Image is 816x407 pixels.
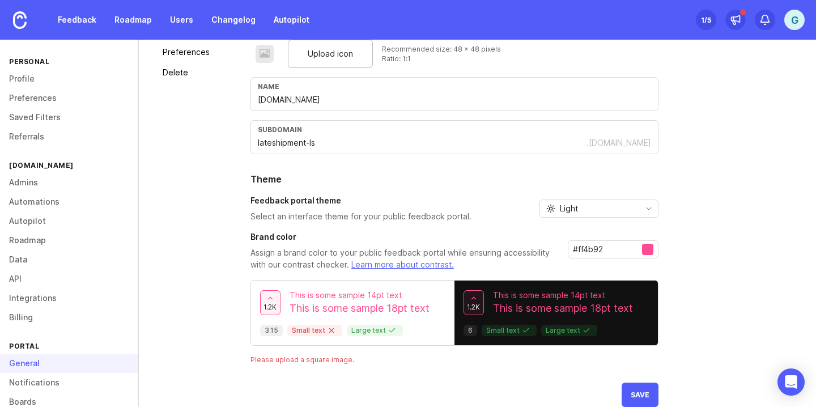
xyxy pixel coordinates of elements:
[486,326,532,335] p: Small text
[51,10,103,30] a: Feedback
[250,211,471,222] p: Select an interface theme for your public feedback portal.
[263,302,277,312] span: 1.2k
[292,326,338,335] p: Small text
[250,247,559,271] p: Assign a brand color to your public feedback portal while ensuring accessibility with our contras...
[351,260,454,269] a: Learn more about contrast.
[546,204,555,213] svg: prefix icon Sun
[205,10,262,30] a: Changelog
[631,391,649,399] span: Save
[382,54,501,63] div: Ratio: 1:1
[260,290,280,315] button: 1.2k
[468,326,473,335] p: 6
[163,10,200,30] a: Users
[622,383,658,407] button: Save
[640,204,658,213] svg: toggle icon
[696,10,716,30] button: 1/5
[560,202,578,215] span: Light
[258,82,651,91] div: Name
[13,11,27,29] img: Canny Home
[108,10,159,30] a: Roadmap
[258,137,586,149] input: Subdomain
[701,12,711,28] div: 1 /5
[467,302,480,312] span: 1.2k
[156,63,216,82] a: Delete
[258,125,651,134] div: subdomain
[290,290,430,301] p: This is some sample 14pt text
[250,195,471,206] h3: Feedback portal theme
[546,326,593,335] p: Large text
[777,368,805,396] div: Open Intercom Messenger
[265,326,278,335] p: 3.15
[493,290,633,301] p: This is some sample 14pt text
[351,326,398,335] p: Large text
[493,301,633,316] p: This is some sample 18pt text
[586,137,651,149] div: .[DOMAIN_NAME]
[250,355,658,364] div: Please upload a square image.
[250,172,658,186] h2: Theme
[382,44,501,54] div: Recommended size: 48 x 48 pixels
[156,43,216,61] a: Preferences
[539,200,658,218] div: toggle menu
[464,290,484,315] button: 1.2k
[250,231,559,243] h3: Brand color
[308,48,353,60] span: Upload icon
[784,10,805,30] button: G
[267,10,316,30] a: Autopilot
[290,301,430,316] p: This is some sample 18pt text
